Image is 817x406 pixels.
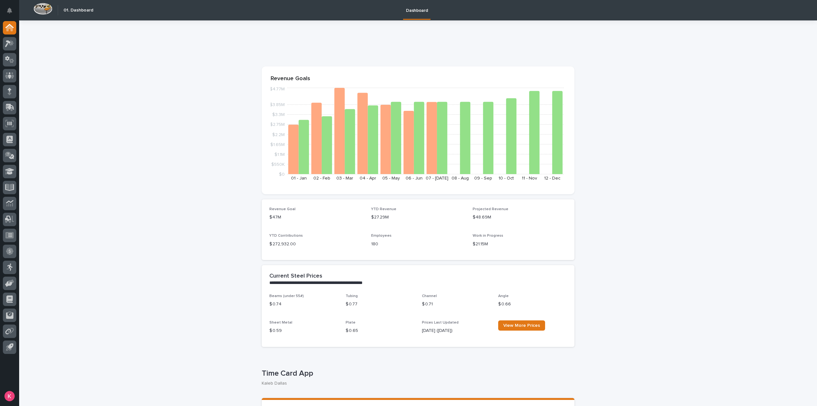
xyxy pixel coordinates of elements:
text: 07 - [DATE] [426,176,448,180]
text: 09 - Sep [474,176,492,180]
text: 03 - Mar [336,176,353,180]
p: $27.29M [371,214,465,221]
p: $ 0.71 [422,301,491,308]
h2: 01. Dashboard [64,8,93,13]
span: Employees [371,234,392,238]
span: Work in Progress [473,234,503,238]
p: $47M [269,214,364,221]
text: 04 - Apr [360,176,376,180]
p: 180 [371,241,465,248]
span: Beams (under 55#) [269,294,304,298]
p: Kaleb Dallas [262,381,569,386]
p: $ 272,932.00 [269,241,364,248]
text: 08 - Aug [452,176,469,180]
button: Notifications [3,4,16,17]
tspan: $1.65M [270,142,285,147]
tspan: $550K [271,162,285,166]
span: View More Prices [503,323,540,328]
a: View More Prices [498,320,545,331]
span: Angle [498,294,509,298]
p: $ 0.66 [498,301,567,308]
span: Sheet Metal [269,321,292,325]
div: Notifications [8,8,16,18]
p: Time Card App [262,369,572,378]
span: Channel [422,294,437,298]
span: Plate [346,321,356,325]
p: $48.69M [473,214,567,221]
p: $ 0.74 [269,301,338,308]
span: Revenue Goal [269,207,296,211]
text: 10 - Oct [498,176,514,180]
text: 05 - May [382,176,400,180]
tspan: $2.2M [272,132,285,137]
span: Projected Revenue [473,207,508,211]
span: YTD Revenue [371,207,396,211]
tspan: $3.3M [272,112,285,117]
tspan: $4.77M [270,87,285,91]
p: $ 0.77 [346,301,414,308]
span: Tubing [346,294,358,298]
button: users-avatar [3,389,16,403]
tspan: $3.85M [270,103,285,107]
tspan: $2.75M [270,122,285,127]
p: [DATE] ([DATE]) [422,327,491,334]
p: $ 0.59 [269,327,338,334]
text: 06 - Jun [406,176,423,180]
text: 12 - Dec [544,176,560,180]
p: Revenue Goals [271,75,566,82]
text: 01 - Jan [291,176,307,180]
h2: Current Steel Prices [269,273,322,280]
text: 11 - Nov [522,176,537,180]
tspan: $1.1M [274,152,285,157]
img: Workspace Logo [34,3,52,15]
span: YTD Contributions [269,234,303,238]
tspan: $0 [279,172,285,177]
p: $ 0.65 [346,327,414,334]
text: 02 - Feb [313,176,330,180]
p: $21.15M [473,241,567,248]
span: Prices Last Updated [422,321,459,325]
